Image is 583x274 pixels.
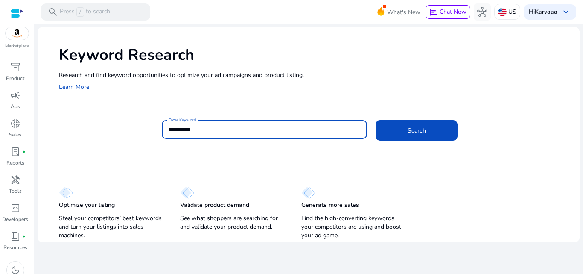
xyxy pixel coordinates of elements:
p: Reports [6,159,24,167]
img: diamond.svg [59,187,73,199]
img: us.svg [498,8,507,16]
span: Search [408,126,426,135]
span: handyman [10,175,20,185]
img: amazon.svg [6,27,29,40]
p: See what shoppers are searching for and validate your product demand. [180,214,284,231]
span: donut_small [10,118,20,129]
img: diamond.svg [180,187,194,199]
p: US [508,4,516,19]
button: chatChat Now [426,5,470,19]
span: hub [477,7,487,17]
button: Search [376,120,458,141]
h1: Keyword Research [59,46,571,64]
span: inventory_2 [10,62,20,72]
p: Resources [3,244,27,251]
span: lab_profile [10,147,20,157]
p: Research and find keyword opportunities to optimize your ad campaigns and product listing. [59,71,571,80]
span: / [76,7,84,17]
p: Find the high-converting keywords your competitors are using and boost your ad game. [301,214,405,240]
b: Karvaaa [535,8,557,16]
p: Ads [11,103,20,110]
span: fiber_manual_record [22,235,26,238]
p: Validate product demand [180,201,249,209]
span: chat [429,8,438,17]
mat-label: Enter Keyword [169,117,196,123]
span: search [48,7,58,17]
button: hub [474,3,491,21]
a: Learn More [59,83,89,91]
span: book_4 [10,231,20,242]
p: Product [6,74,24,82]
span: fiber_manual_record [22,150,26,153]
p: Developers [2,215,28,223]
p: Optimize your listing [59,201,115,209]
span: code_blocks [10,203,20,213]
p: Press to search [60,7,110,17]
p: Hi [529,9,557,15]
span: Chat Now [440,8,466,16]
img: diamond.svg [301,187,315,199]
p: Tools [9,187,22,195]
span: keyboard_arrow_down [561,7,571,17]
p: Generate more sales [301,201,359,209]
span: What's New [387,5,420,20]
p: Sales [9,131,21,138]
p: Marketplace [5,43,29,50]
span: campaign [10,90,20,100]
p: Steal your competitors’ best keywords and turn your listings into sales machines. [59,214,163,240]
